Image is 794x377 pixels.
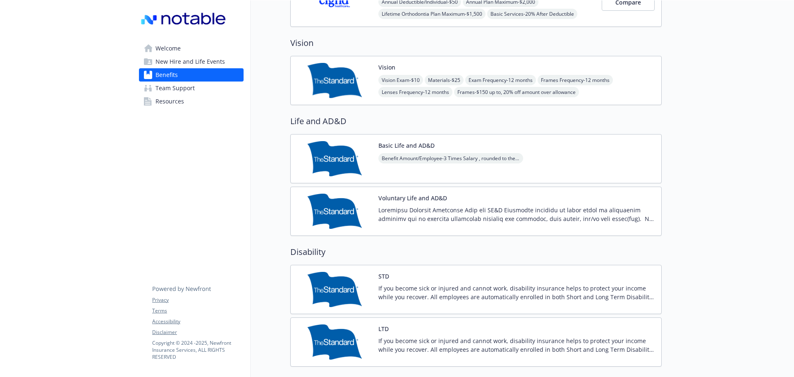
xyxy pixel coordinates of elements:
[290,246,662,258] h2: Disability
[152,307,243,315] a: Terms
[378,272,389,281] button: STD
[155,82,195,95] span: Team Support
[378,194,447,202] button: Voluntary Life and AD&D
[152,329,243,336] a: Disclaimer
[454,87,579,97] span: Frames - $150 up to, 20% off amount over allowance
[155,55,225,68] span: New Hire and Life Events
[378,141,435,150] button: Basic Life and AD&D
[378,87,452,97] span: Lenses Frequency - 12 months
[139,42,244,55] a: Welcome
[139,95,244,108] a: Resources
[155,68,178,82] span: Benefits
[152,318,243,325] a: Accessibility
[297,141,372,176] img: Standard Insurance Company carrier logo
[152,339,243,360] p: Copyright © 2024 - 2025 , Newfront Insurance Services, ALL RIGHTS RESERVED
[155,42,181,55] span: Welcome
[290,115,662,127] h2: Life and AD&D
[297,324,372,360] img: Standard Insurance Company carrier logo
[378,63,395,72] button: Vision
[152,296,243,304] a: Privacy
[378,284,655,301] p: If you become sick or injured and cannot work, disability insurance helps to protect your income ...
[378,206,655,223] p: Loremipsu Dolorsit Ametconse Adip eli SE&D Eiusmodte incididu ut labor etdol ma aliquaenim admini...
[139,82,244,95] a: Team Support
[139,68,244,82] a: Benefits
[487,9,577,19] span: Basic Services - 20% After Deductible
[378,9,485,19] span: Lifetime Orthodontia Plan Maximum - $1,500
[465,75,536,85] span: Exam Frequency - 12 months
[425,75,464,85] span: Materials - $25
[378,336,655,354] p: If you become sick or injured and cannot work, disability insurance helps to protect your income ...
[139,55,244,68] a: New Hire and Life Events
[378,153,523,163] span: Benefit Amount/Employee - 3 Times Salary , rounded to the next higher $1,000
[378,324,389,333] button: LTD
[290,37,662,49] h2: Vision
[297,194,372,229] img: Standard Insurance Company carrier logo
[297,63,372,98] img: Standard Insurance Company carrier logo
[538,75,613,85] span: Frames Frequency - 12 months
[155,95,184,108] span: Resources
[378,75,423,85] span: Vision Exam - $10
[297,272,372,307] img: Standard Insurance Company carrier logo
